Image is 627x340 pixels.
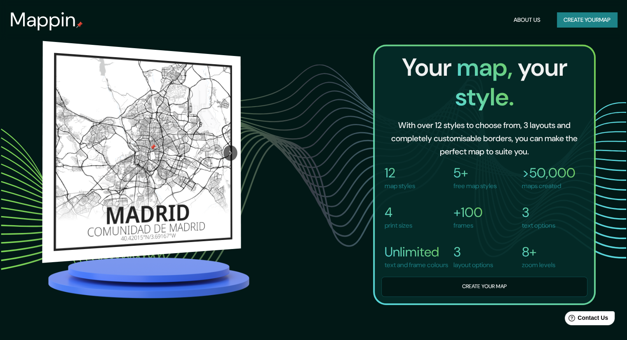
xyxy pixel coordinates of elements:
h4: >50,000 [522,165,575,181]
button: Next [223,144,237,160]
button: Create yourmap [557,12,617,28]
button: About Us [510,12,544,28]
h4: 8+ [522,244,555,260]
p: map styles [385,181,415,191]
h2: Your your [381,53,587,112]
h3: Mappin [10,8,76,31]
p: zoom levels [522,260,555,270]
p: free map styles [453,181,497,191]
img: platform.png [46,255,252,300]
h4: 3 [453,244,493,260]
h4: 12 [385,165,415,181]
h4: Unlimited [385,244,448,260]
img: madrid.png [42,40,241,262]
span: style. [455,81,514,113]
img: mappin-pin [76,21,83,28]
p: text options [522,221,555,231]
button: Create your map [381,277,587,297]
p: print sizes [385,221,412,231]
iframe: Help widget launcher [554,308,618,331]
h6: With over 12 styles to choose from, 3 layouts and completely customisable borders, you can make t... [388,119,581,158]
p: maps created [522,181,575,191]
p: frames [453,221,483,231]
p: layout options [453,260,493,270]
h4: 5+ [453,165,497,181]
h4: 3 [522,204,555,221]
h4: +100 [453,204,483,221]
span: map, [456,51,517,84]
h4: 4 [385,204,412,221]
p: text and frame colours [385,260,448,270]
